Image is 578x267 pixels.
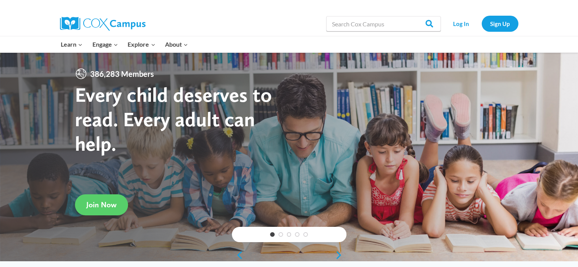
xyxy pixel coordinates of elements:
strong: Every child deserves to read. Every adult can help. [75,82,272,155]
a: previous [232,251,243,260]
span: Engage [92,39,118,49]
a: 3 [287,232,291,237]
div: content slider buttons [232,247,346,263]
span: Learn [61,39,83,49]
a: 2 [278,232,283,237]
nav: Secondary Navigation [445,16,518,31]
nav: Primary Navigation [56,36,193,52]
span: Explore [128,39,155,49]
a: Log In [445,16,478,31]
a: 4 [295,232,300,237]
a: next [335,251,346,260]
a: 1 [270,232,275,237]
input: Search Cox Campus [326,16,441,31]
span: Join Now [86,200,117,209]
a: Sign Up [482,16,518,31]
a: 5 [303,232,308,237]
span: About [165,39,188,49]
img: Cox Campus [60,17,146,31]
a: Join Now [75,194,128,215]
span: 386,283 Members [87,68,157,80]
